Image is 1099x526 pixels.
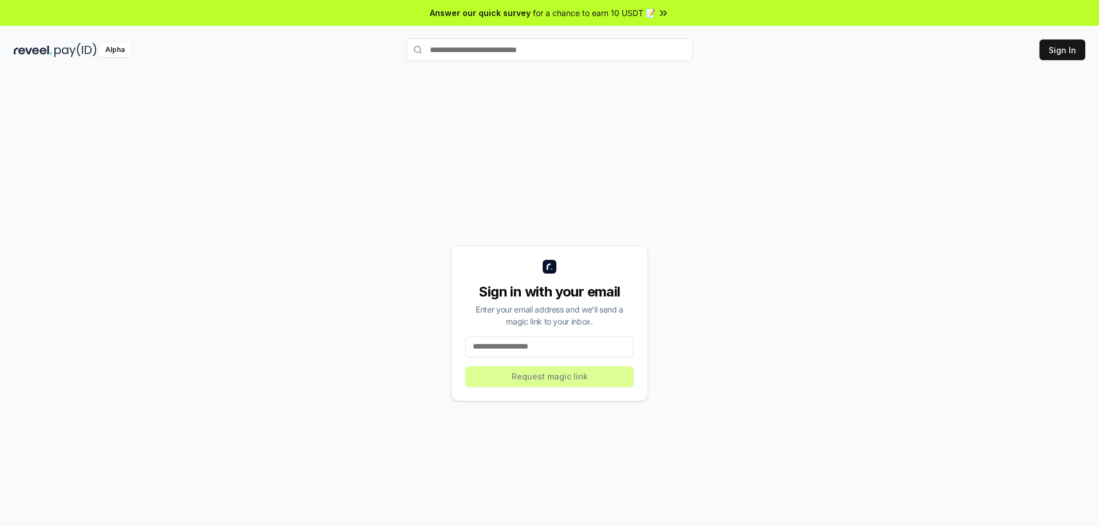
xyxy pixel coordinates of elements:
div: Enter your email address and we’ll send a magic link to your inbox. [465,303,634,327]
img: reveel_dark [14,43,52,57]
img: logo_small [543,260,556,274]
div: Sign in with your email [465,283,634,301]
button: Sign In [1039,39,1085,60]
div: Alpha [99,43,131,57]
img: pay_id [54,43,97,57]
span: Answer our quick survey [430,7,531,19]
span: for a chance to earn 10 USDT 📝 [533,7,655,19]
